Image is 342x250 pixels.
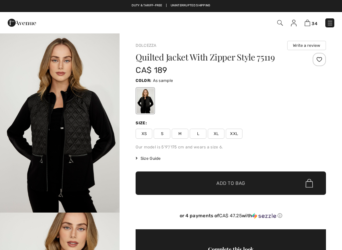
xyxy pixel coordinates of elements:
span: Size Guide [136,155,161,161]
img: Search [277,20,283,26]
span: CA$ 189 [136,66,167,75]
span: CA$ 47.25 [219,213,242,219]
div: Size: [136,120,148,126]
img: Menu [327,20,333,26]
img: Shopping Bag [305,20,310,26]
button: Write a review [287,41,326,50]
h1: Quilted Jacket With Zipper Style 75119 [136,53,294,61]
span: XXL [226,129,242,139]
span: S [154,129,170,139]
img: Bag.svg [306,179,313,187]
div: Our model is 5'9"/175 cm and wears a size 6. [136,144,326,150]
span: Color: [136,78,151,83]
span: L [190,129,206,139]
a: Dolcezza [136,43,156,48]
img: My Info [291,20,297,26]
a: 34 [305,19,317,27]
div: or 4 payments of with [136,213,326,219]
span: M [172,129,188,139]
div: or 4 payments ofCA$ 47.25withSezzle Click to learn more about Sezzle [136,213,326,221]
span: As sample [153,78,173,83]
span: Add to Bag [216,180,245,187]
img: Sezzle [252,213,276,219]
span: XL [208,129,224,139]
span: XS [136,129,152,139]
button: Add to Bag [136,171,326,195]
span: 34 [312,21,317,26]
a: 1ère Avenue [8,19,36,25]
img: 1ère Avenue [8,16,36,29]
div: As sample [137,88,154,113]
